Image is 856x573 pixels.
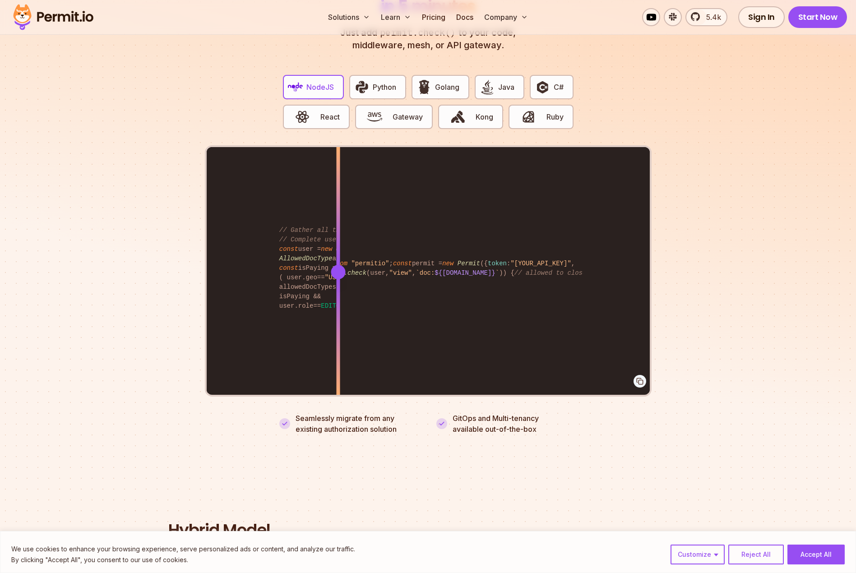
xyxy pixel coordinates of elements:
span: React [320,111,340,122]
span: from [332,260,347,267]
button: Learn [377,8,415,26]
span: Python [373,82,396,92]
img: Ruby [521,109,536,125]
span: role [298,302,314,310]
a: Sign In [738,6,785,28]
span: Java [498,82,514,92]
span: // Gather all the needed objects for the permission check [279,226,495,234]
span: // Complete user object from DB (based on session object, only 3 DB queries...) [279,236,579,243]
span: const [279,264,298,272]
a: Docs [453,8,477,26]
code: { } ; permit = ({ : , }); ( permit. (user, , )) { } [273,252,583,285]
span: new [321,245,332,253]
a: Start Now [788,6,847,28]
h2: Hybrid Model [168,521,688,539]
span: NodeJS [306,82,334,92]
span: "[YOUR_API_KEY]" [510,260,571,267]
span: C# [554,82,564,92]
span: Ruby [546,111,564,122]
img: Permit logo [9,2,97,32]
span: token [488,260,507,267]
span: // allowed to close issue [514,269,609,277]
img: C# [535,79,550,95]
img: Kong [450,109,466,125]
p: Seamlessly migrate from any existing authorization solution [296,413,420,434]
span: geo [306,274,317,281]
button: Solutions [324,8,374,26]
span: AllowedDocType [279,255,333,262]
span: "US" [325,274,340,281]
span: new [442,260,453,267]
img: Gateway [367,109,382,125]
p: We use cookies to enhance your browsing experience, serve personalized ads or content, and analyz... [11,544,355,555]
button: Reject All [728,545,784,564]
button: Customize [671,545,725,564]
span: ${[DOMAIN_NAME]} [435,269,495,277]
p: By clicking "Accept All", you consent to our use of cookies. [11,555,355,565]
span: Gateway [393,111,423,122]
button: Accept All [787,545,845,564]
span: const [279,245,298,253]
img: Python [354,79,370,95]
img: Java [480,79,495,95]
button: Company [481,8,532,26]
span: Permit [458,260,480,267]
img: Golang [416,79,432,95]
span: "view" [389,269,412,277]
span: EDITOR [321,302,343,310]
a: Pricing [418,8,449,26]
img: NodeJS [288,79,303,95]
span: "permitio" [351,260,389,267]
span: const [393,260,412,267]
span: Golang [435,82,459,92]
span: 5.4k [701,12,721,23]
span: Kong [476,111,493,122]
span: check [347,269,366,277]
img: React [295,109,310,125]
span: `doc: ` [416,269,499,277]
code: user = (session); doc = ( , , session. ); allowedDocTypes = (user. ); isPaying = ( stripeWrapper.... [273,218,583,318]
p: Just add to your code, middleware, mesh, or API gateway. [331,26,526,51]
p: GitOps and Multi-tenancy available out-of-the-box [453,413,539,434]
a: 5.4k [685,8,727,26]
